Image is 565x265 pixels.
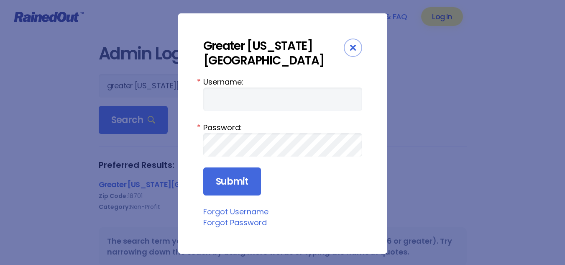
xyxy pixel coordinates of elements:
[203,206,268,217] a: Forgot Username
[344,39,362,57] div: Close
[203,122,362,133] label: Password:
[203,76,362,87] label: Username:
[203,217,267,228] a: Forgot Password
[203,167,261,196] input: Submit
[203,39,344,68] div: Greater [US_STATE][GEOGRAPHIC_DATA]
